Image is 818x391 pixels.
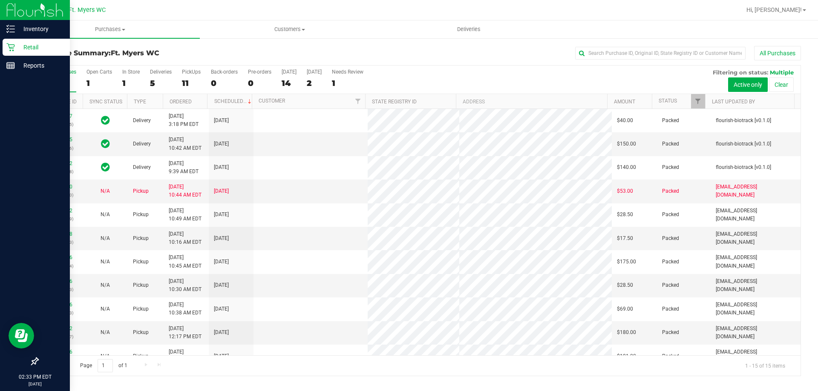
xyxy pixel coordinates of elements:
span: [DATE] 10:44 AM EDT [169,183,202,199]
span: [DATE] 10:30 AM EDT [169,277,202,294]
span: [DATE] 10:45 AM EDT [169,254,202,270]
span: [DATE] [214,258,229,266]
a: Purchases [20,20,200,38]
span: [DATE] [214,187,229,195]
span: $28.50 [617,281,633,289]
div: [DATE] [307,69,322,75]
span: Not Applicable [101,306,110,312]
div: Deliveries [150,69,172,75]
input: Search Purchase ID, Original ID, State Registry ID or Customer Name... [575,47,746,60]
span: Packed [662,211,679,219]
inline-svg: Retail [6,43,15,51]
button: N/A [101,328,110,337]
span: [EMAIL_ADDRESS][DOMAIN_NAME] [716,348,795,364]
span: Multiple [770,69,794,76]
div: In Store [122,69,140,75]
a: 11826626 [49,254,72,260]
span: Delivery [133,163,151,171]
a: 11826220 [49,184,72,190]
span: Not Applicable [101,259,110,265]
div: 1 [122,78,140,88]
div: 1 [332,78,363,88]
a: 11813667 [49,113,72,119]
span: [EMAIL_ADDRESS][DOMAIN_NAME] [716,254,795,270]
span: $180.00 [617,328,636,337]
div: 14 [282,78,297,88]
button: N/A [101,211,110,219]
button: N/A [101,187,110,195]
span: flourish-biotrack [v0.1.0] [716,140,771,148]
p: Reports [15,60,66,71]
span: $175.00 [617,258,636,266]
button: N/A [101,234,110,243]
span: $140.00 [617,163,636,171]
span: [EMAIL_ADDRESS][DOMAIN_NAME] [716,207,795,223]
span: [DATE] 12:17 PM EDT [169,325,202,341]
span: $28.50 [617,211,633,219]
span: Packed [662,352,679,360]
span: Not Applicable [101,353,110,359]
a: 11828826 [49,349,72,355]
span: Packed [662,328,679,337]
p: [DATE] [4,381,66,387]
span: [DATE] [214,352,229,360]
span: [DATE] [214,281,229,289]
span: [EMAIL_ADDRESS][DOMAIN_NAME] [716,301,795,317]
span: 1 - 15 of 15 items [738,359,792,372]
div: 0 [211,78,238,88]
inline-svg: Reports [6,61,15,70]
span: Packed [662,305,679,313]
input: 1 [98,359,113,372]
a: 11827276 [49,302,72,308]
span: Deliveries [446,26,492,33]
span: [DATE] 10:16 AM EDT [169,230,202,246]
div: 11 [182,78,201,88]
div: Back-orders [211,69,238,75]
inline-svg: Inventory [6,25,15,33]
div: 1 [86,78,112,88]
span: flourish-biotrack [v0.1.0] [716,117,771,125]
a: Status [659,98,677,104]
button: Active only [728,77,768,92]
span: Pickup [133,305,149,313]
span: flourish-biotrack [v0.1.0] [716,163,771,171]
a: Filter [691,94,705,108]
div: 2 [307,78,322,88]
iframe: Resource center [9,323,34,348]
span: Packed [662,187,679,195]
span: Customers [200,26,379,33]
button: N/A [101,281,110,289]
a: Ordered [170,99,192,105]
a: State Registry ID [372,99,417,105]
a: Deliveries [379,20,559,38]
a: 11826462 [49,208,72,214]
th: Address [456,94,607,109]
a: Type [134,99,146,105]
span: Pickup [133,352,149,360]
span: In Sync [101,138,110,150]
span: Packed [662,281,679,289]
span: In Sync [101,114,110,126]
a: Last Updated By [712,99,755,105]
div: PickUps [182,69,201,75]
div: Needs Review [332,69,363,75]
span: Packed [662,140,679,148]
div: Open Carts [86,69,112,75]
p: 02:33 PM EDT [4,373,66,381]
button: Clear [769,77,794,92]
a: Customer [259,98,285,104]
span: [DATE] 10:38 AM EDT [169,301,202,317]
a: Filter [351,94,365,108]
span: $150.00 [617,140,636,148]
span: Packed [662,163,679,171]
span: [DATE] 10:42 AM EDT [169,136,202,152]
button: All Purchases [754,46,801,60]
span: Pickup [133,211,149,219]
span: $53.00 [617,187,633,195]
span: Delivery [133,117,151,125]
span: [DATE] [214,117,229,125]
button: N/A [101,305,110,313]
span: [DATE] 3:18 PM EDT [169,112,199,128]
div: [DATE] [282,69,297,75]
button: N/A [101,352,110,360]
